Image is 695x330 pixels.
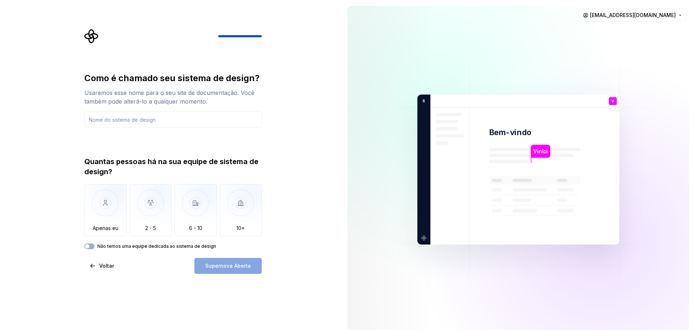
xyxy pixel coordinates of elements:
[97,243,216,249] font: Não temos uma equipe dedicada ao sistema de design
[489,128,531,137] font: Bem-vindo
[580,9,686,22] button: [EMAIL_ADDRESS][DOMAIN_NAME]
[422,98,425,103] font: S
[84,89,254,105] font: Usaremos esse nome para o seu site de documentação. Você também pode alterá-lo a qualquer momento.
[84,258,120,274] button: Voltar
[611,99,614,104] font: V
[99,263,114,269] font: Voltar
[84,112,262,128] input: Nome do sistema de design
[84,157,258,176] font: Quantas pessoas há na sua equipe de sistema de design?
[590,12,676,18] font: [EMAIL_ADDRESS][DOMAIN_NAME]
[84,29,99,43] svg: Logotipo da Supernova
[533,148,548,155] font: Vinici
[84,73,260,83] font: Como é chamado seu sistema de design?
